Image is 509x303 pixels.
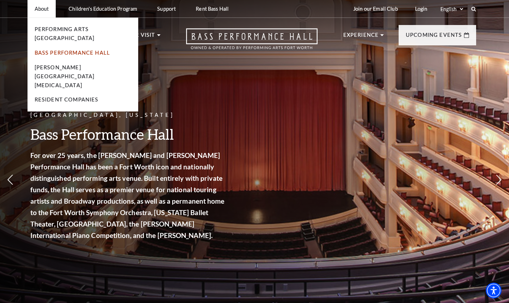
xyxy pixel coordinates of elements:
[406,31,462,44] p: Upcoming Events
[486,283,501,298] div: Accessibility Menu
[35,26,95,41] a: Performing Arts [GEOGRAPHIC_DATA]
[160,28,343,56] a: Open this option
[35,50,110,56] a: Bass Performance Hall
[343,31,379,44] p: Experience
[35,96,99,103] a: Resident Companies
[30,111,227,120] p: [GEOGRAPHIC_DATA], [US_STATE]
[196,6,229,12] p: Rent Bass Hall
[69,6,137,12] p: Children's Education Program
[35,64,95,88] a: [PERSON_NAME][GEOGRAPHIC_DATA][MEDICAL_DATA]
[157,6,176,12] p: Support
[35,6,49,12] p: About
[30,125,227,143] h3: Bass Performance Hall
[439,6,464,13] select: Select:
[30,151,225,239] strong: For over 25 years, the [PERSON_NAME] and [PERSON_NAME] Performance Hall has been a Fort Worth ico...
